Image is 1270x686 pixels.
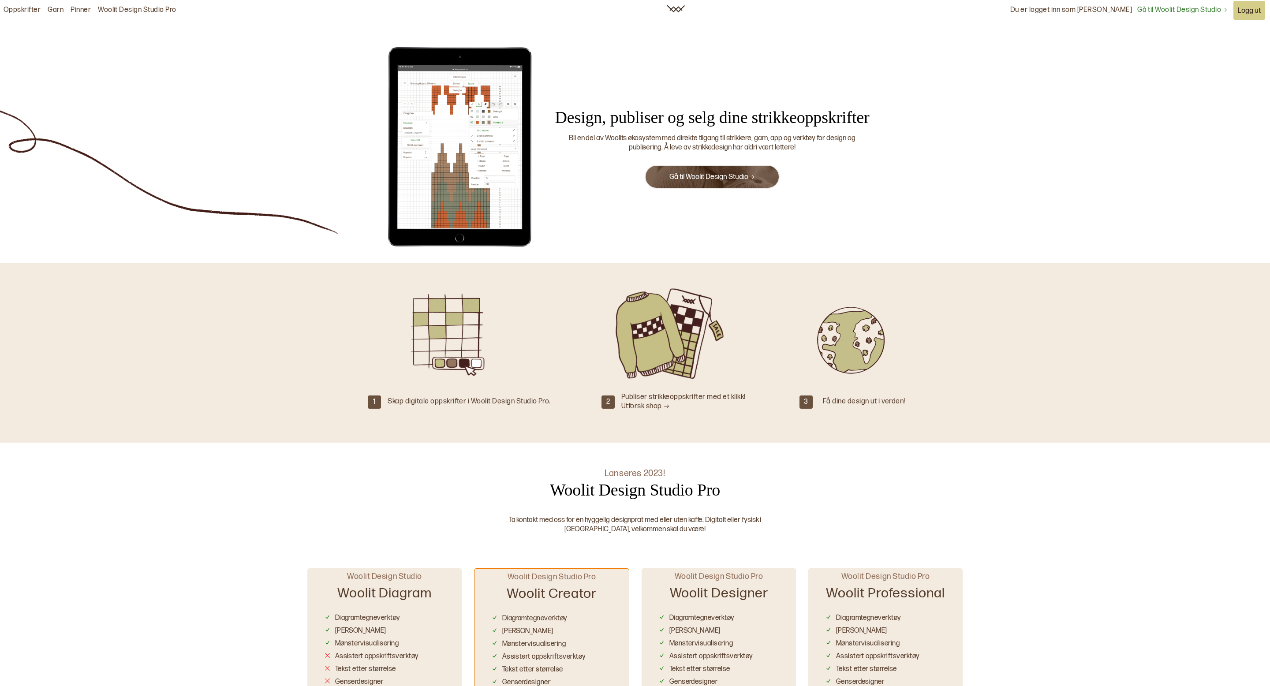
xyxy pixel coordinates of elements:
[799,395,813,409] div: 3
[71,6,91,15] a: Pinner
[337,582,432,610] div: Woolit Diagram
[826,582,945,610] div: Woolit Professional
[502,640,566,649] div: Mønstervisualisering
[347,571,422,582] div: Woolit Design Studio
[669,173,755,181] a: Gå til Woolit Design Studio
[383,45,537,248] img: Illustrasjon av Woolit Design Studio Pro
[553,134,872,153] div: Bli en del av Woolits økosystem med direkte tilgang til strikkere, garn, app og verktøy for desig...
[669,614,734,623] div: Diagramtegneverktøy
[621,393,746,411] div: Publiser strikkeoppskrifter med et klikk!
[335,614,400,623] div: Diagramtegneverktøy
[1137,6,1228,15] a: Gå til Woolit Design Studio
[507,582,596,611] div: Woolit Creator
[836,665,897,674] div: Tekst etter størrelse
[98,6,176,15] a: Woolit Design Studio Pro
[335,665,396,674] div: Tekst etter størrelse
[836,639,900,649] div: Mønstervisualisering
[502,614,567,623] div: Diagramtegneverktøy
[1010,0,1132,20] div: Du er logget inn som [PERSON_NAME]
[368,395,381,409] div: 1
[790,285,909,382] img: Jordkloden
[605,468,665,479] div: Lanseres 2023!
[669,626,721,636] div: [PERSON_NAME]
[670,582,768,610] div: Woolit Designer
[836,614,901,623] div: Diagramtegneverktøy
[669,665,730,674] div: Tekst etter størrelse
[841,571,930,582] div: Woolit Design Studio Pro
[388,397,550,406] div: Skap digitale oppskrifter i Woolit Design Studio Pro.
[836,652,919,661] div: Assistert oppskriftsverktøy
[645,165,780,189] button: Gå til Woolit Design Studio
[508,572,596,582] div: Woolit Design Studio Pro
[335,639,399,649] div: Mønstervisualisering
[823,397,905,406] div: Få dine design ut i verden!
[601,395,615,409] div: 2
[836,626,887,636] div: [PERSON_NAME]
[1233,1,1265,20] button: Logg ut
[669,639,733,649] div: Mønstervisualisering
[675,571,763,582] div: Woolit Design Studio Pro
[335,626,386,636] div: [PERSON_NAME]
[502,665,563,675] div: Tekst etter størrelse
[667,5,685,12] img: Woolit ikon
[502,652,586,662] div: Assistert oppskriftsverktøy
[502,627,553,636] div: [PERSON_NAME]
[48,6,63,15] a: Garn
[621,402,670,410] a: Utforsk shop
[611,285,730,382] img: Strikket genser og oppskrift til salg.
[4,6,41,15] a: Oppskrifter
[396,285,515,382] img: Illustrasjon av Woolit Design Studio Pro
[475,516,795,534] div: Ta kontakt med oss for en hyggelig designprat med eller uten kaffe. Digitalt eller fysisk i [GEOG...
[550,479,720,501] div: Woolit Design Studio Pro
[542,107,883,128] div: Design, publiser og selg dine strikkeoppskrifter
[669,652,753,661] div: Assistert oppskriftsverktøy
[335,652,418,661] div: Assistert oppskriftsverktøy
